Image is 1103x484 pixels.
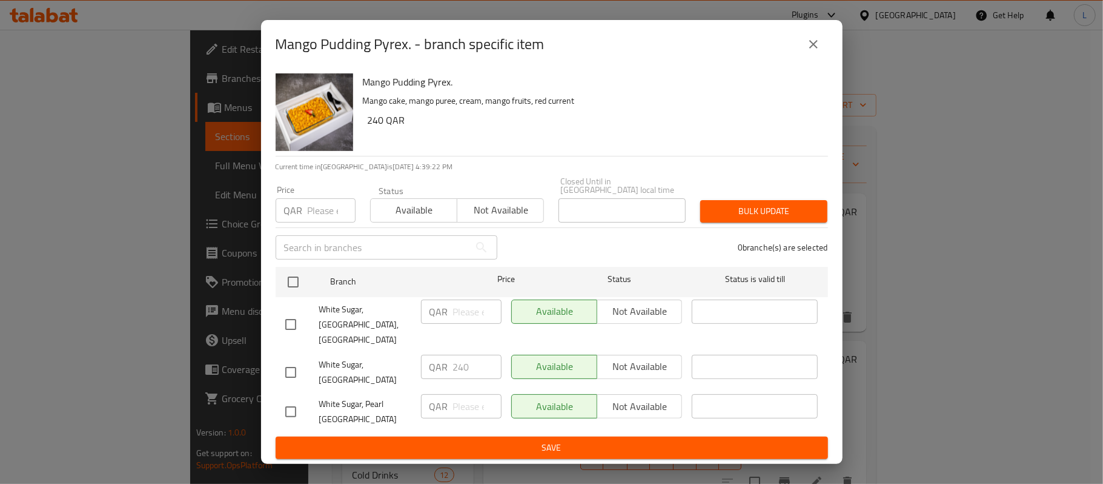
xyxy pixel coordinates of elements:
p: QAR [429,360,448,374]
span: Status is valid till [692,272,818,287]
button: close [799,30,828,59]
p: Current time in [GEOGRAPHIC_DATA] is [DATE] 4:39:22 PM [276,161,828,172]
button: Not available [457,198,544,223]
span: Status [556,272,682,287]
span: White Sugar, [GEOGRAPHIC_DATA], [GEOGRAPHIC_DATA] [319,302,411,348]
h2: Mango Pudding Pyrex. - branch specific item [276,35,545,54]
p: 0 branche(s) are selected [738,241,828,254]
h6: 240 QAR [368,112,818,129]
span: White Sugar, [GEOGRAPHIC_DATA] [319,357,411,388]
img: Mango Pudding Pyrex. [276,73,353,151]
input: Please enter price [453,300,502,324]
span: Available [376,201,452,219]
p: Mango cake, mango puree, cream, mango fruits, red current [363,93,818,109]
span: Price [466,272,546,287]
span: Not available [462,201,539,219]
h6: Mango Pudding Pyrex. [363,73,818,90]
input: Please enter price [453,355,502,379]
span: Bulk update [710,204,818,219]
span: Save [285,440,818,455]
p: QAR [429,304,448,319]
span: Branch [330,274,456,289]
input: Please enter price [308,198,356,223]
button: Bulk update [700,200,827,223]
input: Please enter price [453,394,502,418]
p: QAR [429,399,448,414]
p: QAR [284,203,303,218]
button: Available [370,198,457,223]
button: Save [276,437,828,459]
span: White Sugar, Pearl [GEOGRAPHIC_DATA] [319,397,411,427]
input: Search in branches [276,235,469,260]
